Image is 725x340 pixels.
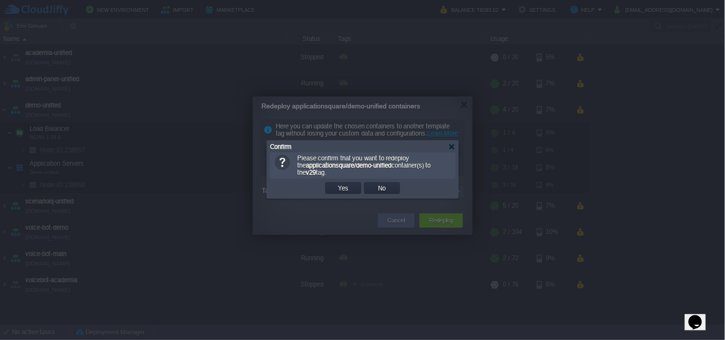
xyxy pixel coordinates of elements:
button: No [376,184,389,192]
span: Please confirm that you want to redeploy the container(s) to the tag. [297,155,431,176]
b: applicationsquare/demo-unified [306,162,391,169]
button: Yes [335,184,352,192]
iframe: chat widget [685,302,715,330]
b: v29 [306,169,316,176]
span: Confirm [270,143,292,150]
